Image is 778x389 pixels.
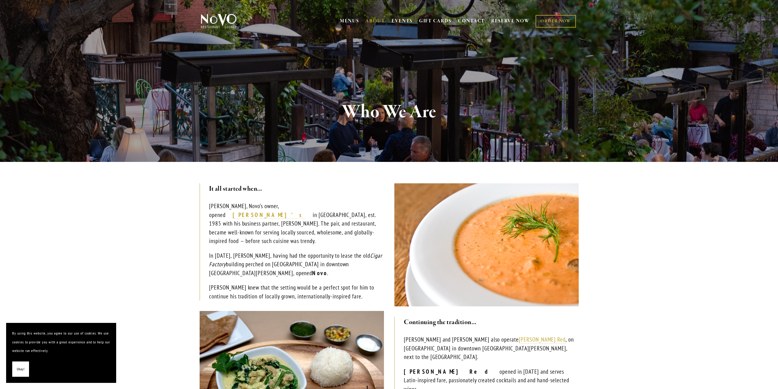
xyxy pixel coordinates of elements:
strong: [PERSON_NAME] Red [404,368,500,375]
a: EVENTS [392,18,413,24]
span: Okay! [17,365,24,374]
strong: Novo [312,269,327,277]
button: Okay! [12,361,29,377]
a: [PERSON_NAME]’s [233,211,306,219]
strong: It all started when… [209,185,262,193]
img: Novo Restaurant &amp; Lounge [200,13,238,29]
a: RESERVE NOW [491,15,530,27]
strong: Who We Are [342,100,437,124]
strong: Continuing the tradition… [404,318,476,327]
img: Our famous Salmon Bisque - originally from Robin’s Restaurant in Cambria. [394,183,579,306]
p: By using this website, you agree to our use of cookies. We use cookies to provide you with a grea... [12,329,110,355]
strong: [PERSON_NAME]’s [233,211,306,219]
a: ABOUT [365,18,385,24]
p: [PERSON_NAME] knew that the setting would be a perfect spot for him to continue his tradition of ... [209,283,384,301]
a: ORDER NOW [536,15,576,28]
a: [PERSON_NAME] Red [519,336,566,344]
section: Cookie banner [6,323,116,383]
p: In [DATE], [PERSON_NAME], having had the opportunity to lease the old building perched on [GEOGRA... [209,251,384,278]
a: CONTACT [458,15,485,27]
p: [PERSON_NAME], Novo’s owner, opened in [GEOGRAPHIC_DATA], est. 1985 with his business partner, [P... [209,202,384,245]
a: GIFT CARDS [419,15,452,27]
a: MENUS [340,18,359,24]
p: [PERSON_NAME] and [PERSON_NAME] also operate , on [GEOGRAPHIC_DATA] in downtown [GEOGRAPHIC_DATA]... [404,335,578,361]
